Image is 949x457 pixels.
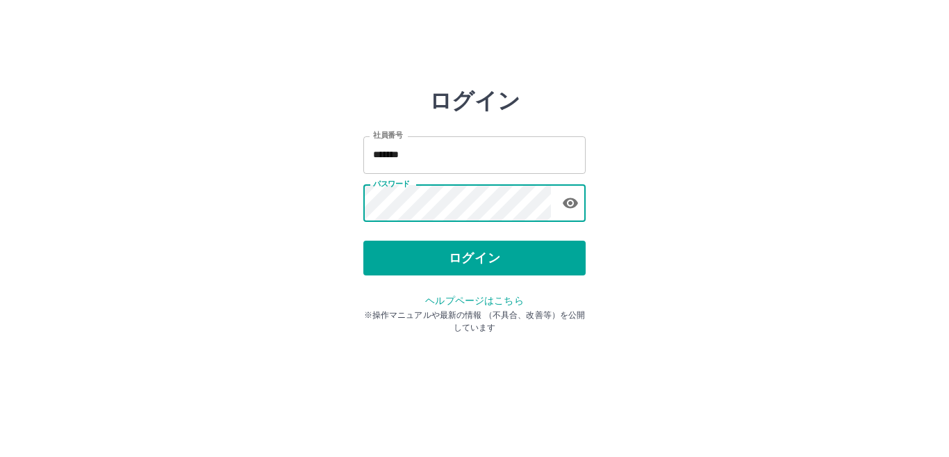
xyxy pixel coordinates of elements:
[373,130,402,141] label: 社員番号
[425,295,523,306] a: ヘルプページはこちら
[363,309,586,334] p: ※操作マニュアルや最新の情報 （不具合、改善等）を公開しています
[429,88,520,114] h2: ログイン
[363,241,586,275] button: ログイン
[373,179,410,189] label: パスワード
